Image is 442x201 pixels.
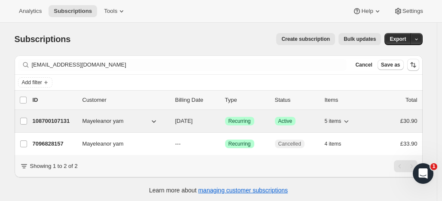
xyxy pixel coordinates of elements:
[18,77,52,88] button: Add filter
[402,8,423,15] span: Settings
[348,5,387,17] button: Help
[276,33,335,45] button: Create subscription
[278,140,301,147] span: Cancelled
[198,187,288,194] a: managing customer subscriptions
[407,59,419,71] button: Sort the results
[225,96,268,104] div: Type
[378,60,404,70] button: Save as
[30,162,78,171] p: Showing 1 to 2 of 2
[400,118,418,124] span: £30.90
[394,160,418,172] nav: Pagination
[33,96,418,104] div: IDCustomerBilling DateTypeStatusItemsTotal
[33,115,418,127] div: 108700107131Mayeleanor yam[DATE]SuccessRecurringSuccessActive5 items£30.90
[400,140,418,147] span: £33.90
[49,5,97,17] button: Subscriptions
[430,163,437,170] span: 1
[22,79,42,86] span: Add filter
[355,61,372,68] span: Cancel
[82,140,124,148] span: Mayeleanor yam
[77,114,163,128] button: Mayeleanor yam
[33,117,76,125] p: 108700107131
[175,96,218,104] p: Billing Date
[77,137,163,151] button: Mayeleanor yam
[19,8,42,15] span: Analytics
[104,8,117,15] span: Tools
[413,163,433,184] iframe: Intercom live chat
[390,36,406,43] span: Export
[99,5,131,17] button: Tools
[33,138,418,150] div: 7096828157Mayeleanor yam---SuccessRecurringCancelled4 items£33.90
[361,8,373,15] span: Help
[229,140,251,147] span: Recurring
[175,118,193,124] span: [DATE]
[381,61,400,68] span: Save as
[15,34,71,44] span: Subscriptions
[278,118,293,125] span: Active
[389,5,428,17] button: Settings
[32,59,347,71] input: Filter subscribers
[82,117,124,125] span: Mayeleanor yam
[275,96,318,104] p: Status
[338,33,381,45] button: Bulk updates
[325,138,351,150] button: 4 items
[352,60,375,70] button: Cancel
[344,36,376,43] span: Bulk updates
[175,140,181,147] span: ---
[325,115,351,127] button: 5 items
[82,96,168,104] p: Customer
[384,33,411,45] button: Export
[54,8,92,15] span: Subscriptions
[33,140,76,148] p: 7096828157
[229,118,251,125] span: Recurring
[405,96,417,104] p: Total
[325,118,341,125] span: 5 items
[14,5,47,17] button: Analytics
[325,140,341,147] span: 4 items
[325,96,368,104] div: Items
[33,96,76,104] p: ID
[281,36,330,43] span: Create subscription
[149,186,288,195] p: Learn more about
